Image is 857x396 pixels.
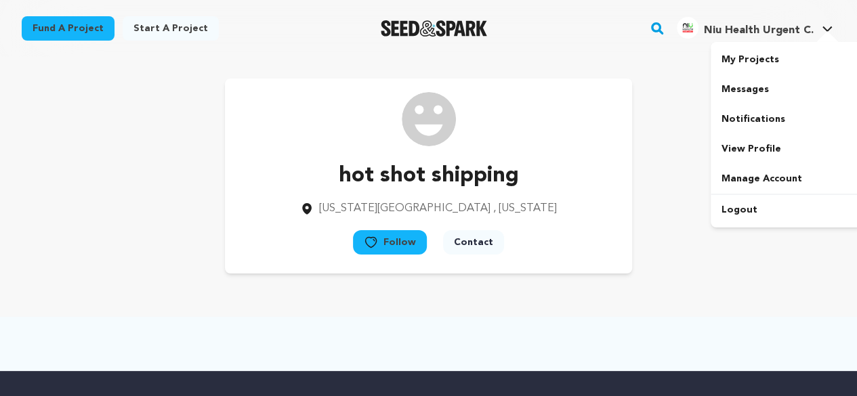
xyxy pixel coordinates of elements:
[353,230,427,255] button: Follow
[381,20,487,37] a: Seed&Spark Homepage
[123,16,219,41] a: Start a project
[22,16,114,41] a: Fund a project
[674,14,835,39] a: Niu Health Urgent C.'s Profile
[493,203,557,214] span: , [US_STATE]
[674,14,835,43] span: Niu Health Urgent C.'s Profile
[300,160,557,192] p: hot shot shipping
[319,203,490,214] span: [US_STATE][GEOGRAPHIC_DATA]
[381,20,487,37] img: Seed&Spark Logo Dark Mode
[677,17,814,39] div: Niu Health Urgent C.'s Profile
[704,25,814,36] span: Niu Health Urgent C.
[402,92,456,146] img: /img/default-images/user/medium/user.png image
[677,17,698,39] img: 42b7c5e7b3c9205b.png
[443,230,504,255] button: Contact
